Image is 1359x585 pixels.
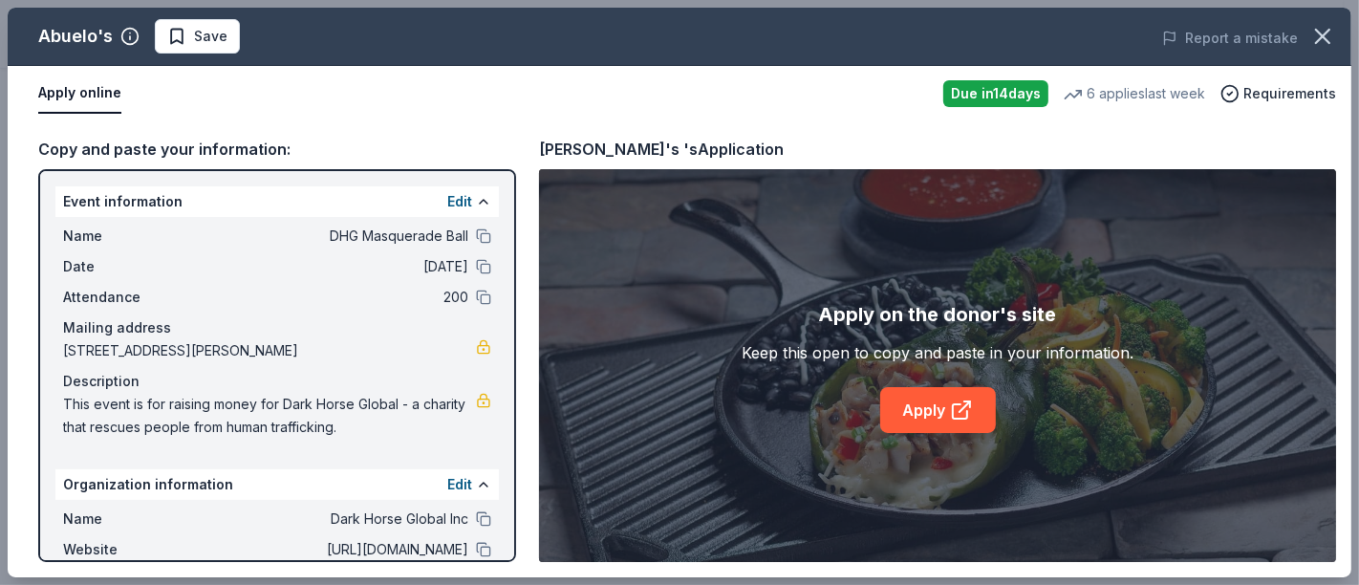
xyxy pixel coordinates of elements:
div: Due in 14 days [943,80,1048,107]
span: This event is for raising money for Dark Horse Global - a charity that rescues people from human ... [63,393,476,439]
button: Requirements [1220,82,1336,105]
span: [URL][DOMAIN_NAME] [191,538,468,561]
button: Report a mistake [1162,27,1298,50]
span: Name [63,225,191,248]
button: Save [155,19,240,54]
button: Edit [447,473,472,496]
span: Requirements [1243,82,1336,105]
a: Apply [880,387,996,433]
div: Organization information [55,469,499,500]
button: Edit [447,190,472,213]
div: Keep this open to copy and paste in your information. [742,341,1133,364]
div: Mailing address [63,316,491,339]
button: Apply online [38,74,121,114]
span: Save [194,25,227,48]
div: 6 applies last week [1064,82,1205,105]
span: Attendance [63,286,191,309]
div: Abuelo's [38,21,113,52]
div: Event information [55,186,499,217]
div: Copy and paste your information: [38,137,516,162]
span: Dark Horse Global Inc [191,508,468,531]
div: Description [63,370,491,393]
div: Apply on the donor's site [819,299,1057,330]
span: Date [63,255,191,278]
span: Website [63,538,191,561]
span: 200 [191,286,468,309]
div: [PERSON_NAME]'s 's Application [539,137,784,162]
span: [STREET_ADDRESS][PERSON_NAME] [63,339,476,362]
span: [DATE] [191,255,468,278]
span: DHG Masquerade Ball [191,225,468,248]
span: Name [63,508,191,531]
